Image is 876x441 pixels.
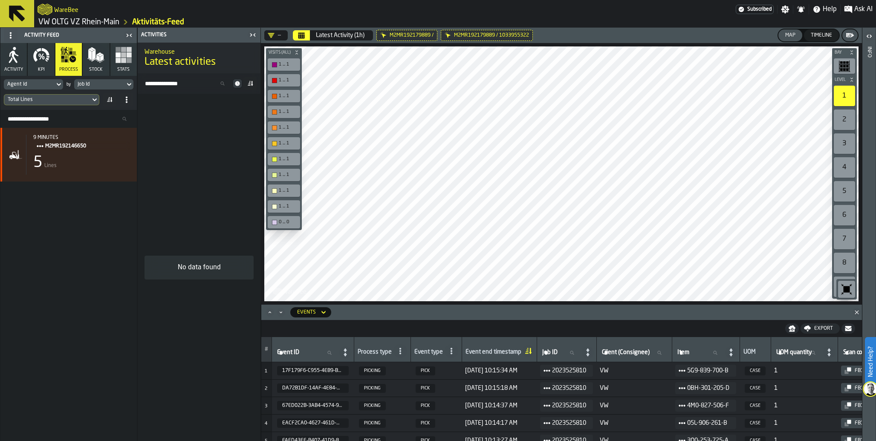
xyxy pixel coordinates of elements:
span: M2MR192146650 [45,141,123,151]
span: 2023525810 [552,383,586,393]
span: PICK [416,366,435,375]
span: 17F179F6-C955-4EB9-B44A-F7ADDAB626C2 [282,368,342,374]
input: label [775,347,822,358]
span: # [265,346,268,352]
span: Subscribed [747,6,772,12]
span: PICK [416,419,435,428]
div: 3 [834,133,855,154]
div: Timeline [807,32,836,38]
span: 17F179F6-C955-4EB9-B44A-F7ADDAB626C2 [277,366,349,375]
span: label [542,349,558,356]
div: Info [866,45,872,439]
div: button-toolbar-undefined [266,120,302,135]
input: label [541,347,581,358]
span: CASE [745,419,766,428]
a: logo-header [266,282,314,300]
span: VW [600,385,668,392]
span: 05L-906-261-B [687,418,729,428]
span: 2 [265,386,267,391]
div: DropdownMenuValue-eventsCount [4,94,99,105]
a: link-to-/wh/i/44979e6c-6f66-405e-9874-c1e29f02a54a/settings/billing [736,5,774,14]
button: Minimize [276,308,286,317]
h2: Sub Title [145,47,254,55]
div: button-toolbar-undefined [832,275,857,299]
span: Ask AI [854,4,873,14]
button: Close [852,308,862,317]
div: Activities [139,32,247,38]
div: Latest Activity (1h) [316,32,364,39]
span: label [677,349,689,356]
span: CASE [745,401,766,410]
div: button-toolbar-undefined [266,214,302,230]
span: 5G9-839-700-B [687,366,729,376]
span: Level [833,78,847,82]
span: Activity [4,67,23,72]
div: button-toolbar-undefined [266,72,302,88]
input: label [275,347,338,358]
span: 1 [774,385,834,392]
div: button-toolbar-undefined [266,183,302,199]
div: 0 ... 0 [269,218,298,227]
div: 1 ... 1 [269,76,298,85]
div: button-toolbar-undefined [832,57,857,75]
button: button-Map [778,29,802,41]
div: DropdownMenuValue-agentId [7,81,51,87]
div: 7 [834,229,855,249]
div: 1 ... 1 [269,202,298,211]
div: button-toolbar-undefined [266,135,302,151]
div: 0 ... 0 [279,219,298,225]
button: Maximize [265,308,275,317]
span: Visits (All) [267,50,292,55]
span: 2023525810 [552,366,586,376]
span: 3 [265,404,267,409]
span: Lines [44,163,57,169]
span: M2MR192179889 / 1033955322 [454,32,529,38]
div: DropdownMenuValue-agentId [4,79,63,89]
span: label [776,349,812,356]
a: link-to-/wh/i/44979e6c-6f66-405e-9874-c1e29f02a54a/simulations [38,17,119,27]
span: PICKING [359,366,386,375]
div: Export [811,326,836,331]
span: CASE [745,384,766,393]
div: stat- [0,128,137,182]
button: button- [266,48,302,57]
span: process [59,67,78,72]
span: Stats [117,67,130,72]
div: DropdownMenuValue- [268,32,281,39]
button: button- [842,29,858,41]
div: button-toolbar-undefined [266,151,302,167]
div: 1 ... 1 [279,204,298,209]
div: No data found [151,262,247,273]
button: button- [785,323,799,334]
div: DropdownMenuValue- [264,30,288,40]
button: button- [841,323,855,334]
div: Hide filter [380,32,387,39]
div: by [66,82,71,87]
span: CASE [745,366,766,375]
div: title-Latest activities [138,43,260,73]
div: button-toolbar-undefined [266,167,302,183]
div: button-toolbar-undefined [832,227,857,251]
span: VW [600,367,668,374]
div: 1 ... 1 [269,92,298,101]
span: label [843,349,869,356]
div: DropdownMenuValue-activity-feed [297,309,316,315]
div: Event end timestamp [465,349,521,357]
span: label [277,349,299,356]
a: logo-header [38,2,52,17]
span: PICKING [359,401,386,410]
button: Select date range Select date range [293,30,310,40]
div: 1 ... 1 [279,188,298,193]
input: label [600,347,668,358]
span: [DATE] 10:15:34 AM [465,367,533,374]
span: [DATE] 10:14:17 AM [465,420,533,427]
div: button-toolbar-undefined [832,179,857,203]
div: DropdownMenuValue-jobId [78,81,121,87]
span: DA72B1DF-14AF-4E84-B5DB-45F1EFB09395 [282,385,342,391]
div: button-toolbar-undefined [266,199,302,214]
label: button-toggle-Close me [123,30,135,40]
div: Start: 8/15/2025, 10:13:27 AM - End: 8/15/2025, 10:15:34 AM [33,135,130,141]
div: 1 ... 1 [279,156,298,162]
div: 1 ... 1 [279,141,298,146]
label: button-toggle-Settings [778,5,793,14]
